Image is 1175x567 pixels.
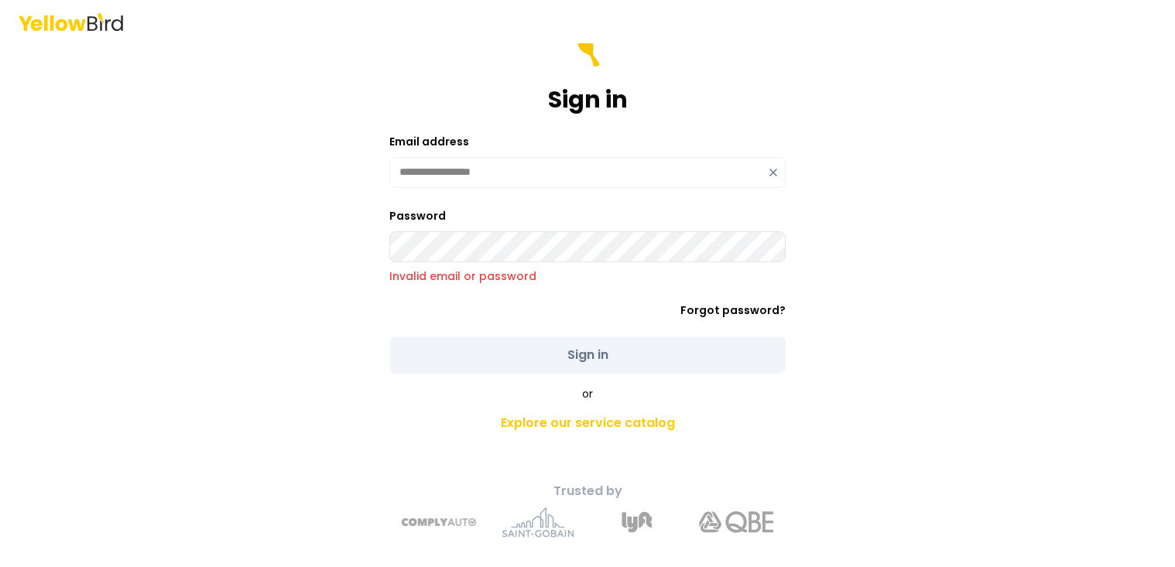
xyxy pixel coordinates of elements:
[680,302,786,318] a: Forgot password?
[315,482,860,500] p: Trusted by
[389,268,786,284] p: Invalid email or password
[582,386,593,401] span: or
[315,408,860,439] a: Explore our service catalog
[389,208,446,224] label: Password
[548,86,628,114] h1: Sign in
[389,134,469,149] label: Email address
